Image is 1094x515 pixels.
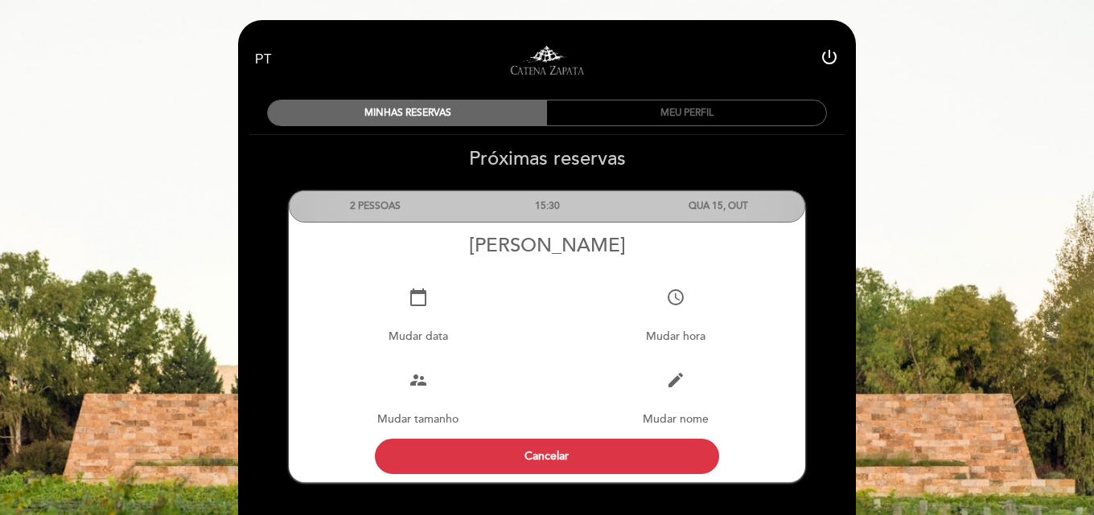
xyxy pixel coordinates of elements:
[409,370,428,390] i: supervisor_account
[820,47,839,72] button: power_settings_new
[268,100,547,125] div: MINHAS RESERVAS
[375,439,719,474] button: Cancelar
[646,329,705,343] span: Mudar hora
[409,288,428,307] i: calendar_today
[547,100,826,125] div: MEU PERFIL
[289,234,805,257] div: [PERSON_NAME]
[643,412,709,426] span: Mudar nome
[377,412,459,426] span: Mudar tamanho
[461,191,632,221] div: 15:30
[237,147,857,170] h2: Próximas reservas
[652,273,700,321] button: access_time
[446,38,648,82] a: Visitas y degustaciones en La Pirámide
[633,191,804,221] div: QUA 15, OUT
[394,356,442,404] button: supervisor_account
[290,191,461,221] div: 2 PESSOAS
[820,47,839,67] i: power_settings_new
[652,356,700,404] button: edit
[389,329,448,343] span: Mudar data
[394,273,442,321] button: calendar_today
[666,288,685,307] i: access_time
[666,370,685,390] i: edit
